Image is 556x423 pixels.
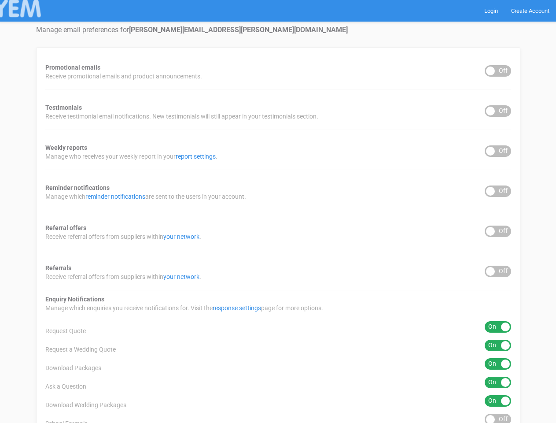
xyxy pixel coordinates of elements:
[45,224,86,231] strong: Referral offers
[45,152,217,161] span: Manage who receives your weekly report in your .
[45,144,87,151] strong: Weekly reports
[45,304,323,312] span: Manage which enquiries you receive notifications for. Visit the page for more options.
[45,401,126,409] span: Download Wedding Packages
[45,104,82,111] strong: Testimonials
[45,184,110,191] strong: Reminder notifications
[85,193,145,200] a: reminder notifications
[45,327,86,335] span: Request Quote
[45,232,201,241] span: Receive referral offers from suppliers within .
[45,345,116,354] span: Request a Wedding Quote
[163,233,199,240] a: your network
[36,26,520,34] h4: Manage email preferences for
[45,192,246,201] span: Manage which are sent to the users in your account.
[176,153,216,160] a: report settings
[45,264,71,271] strong: Referrals
[213,304,261,312] a: response settings
[163,273,199,280] a: your network
[45,272,201,281] span: Receive referral offers from suppliers within .
[45,112,318,121] span: Receive testimonial email notifications. New testimonials will still appear in your testimonials ...
[45,364,101,372] span: Download Packages
[45,296,104,303] strong: Enquiry Notifications
[129,26,348,34] strong: [PERSON_NAME][EMAIL_ADDRESS][PERSON_NAME][DOMAIN_NAME]
[45,72,202,81] span: Receive promotional emails and product announcements.
[45,64,100,71] strong: Promotional emails
[45,382,86,391] span: Ask a Question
